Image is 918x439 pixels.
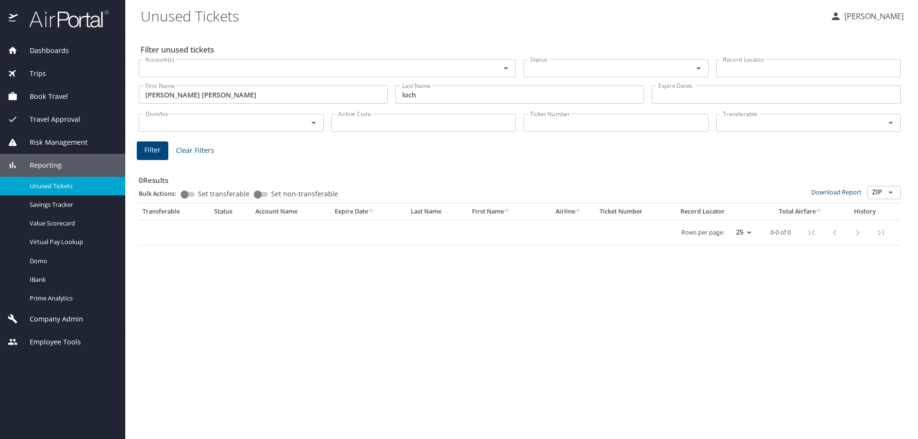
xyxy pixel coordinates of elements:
p: Bulk Actions: [139,189,184,198]
span: Clear Filters [176,145,214,157]
button: Open [884,186,897,199]
span: Savings Tracker [30,200,114,209]
th: History [841,203,889,220]
button: sort [575,209,582,215]
button: sort [368,209,375,215]
select: rows per page [728,225,755,240]
th: Airline [542,203,596,220]
button: Open [692,62,705,75]
span: IBank [30,275,114,284]
span: Domo [30,257,114,266]
th: Status [210,203,251,220]
span: Company Admin [18,314,83,324]
th: Last Name [407,203,468,220]
span: Set transferable [198,191,250,197]
button: sort [504,209,511,215]
button: Open [884,116,897,129]
h3: 0 Results [139,169,901,186]
img: airportal-logo.png [19,10,109,28]
th: Record Locator [677,203,760,220]
span: Unused Tickets [30,182,114,191]
p: 0-0 of 0 [770,229,791,236]
button: sort [816,209,822,215]
th: Expire Date [331,203,407,220]
button: Open [499,62,513,75]
th: Account Name [251,203,331,220]
span: Risk Management [18,137,87,148]
button: Open [307,116,320,129]
button: Clear Filters [172,142,218,160]
span: Prime Analytics [30,294,114,303]
span: Trips [18,68,46,79]
span: Travel Approval [18,114,80,125]
table: custom pagination table [139,203,901,246]
span: Reporting [18,160,62,171]
span: Virtual Pay Lookup [30,237,114,246]
span: Dashboards [18,45,69,56]
p: [PERSON_NAME] [841,11,904,22]
div: Transferable [142,207,207,216]
span: Filter [144,144,161,156]
a: Download Report [811,188,862,196]
h2: Filter unused tickets [141,42,903,57]
span: Employee Tools [18,337,81,347]
th: Ticket Number [596,203,677,220]
span: Value Scorecard [30,219,114,228]
span: Book Travel [18,91,68,102]
th: First Name [468,203,542,220]
th: Total Airfare [760,203,841,220]
span: Set non-transferable [271,191,338,197]
button: [PERSON_NAME] [826,8,907,25]
button: Filter [137,141,168,160]
img: icon-airportal.png [9,10,19,28]
h1: Unused Tickets [141,1,822,31]
p: Rows per page: [681,229,724,236]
